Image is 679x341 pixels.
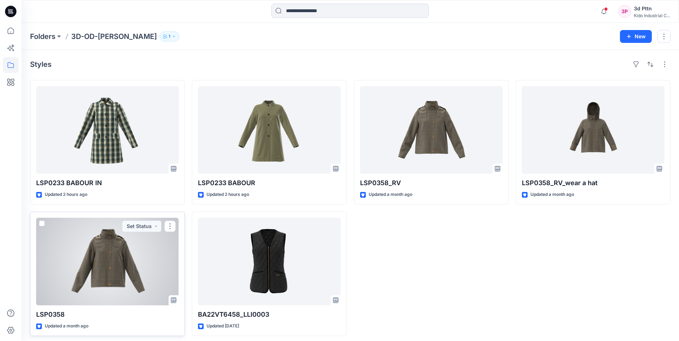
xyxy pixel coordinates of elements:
a: Folders [30,31,55,41]
p: LSP0233 BABOUR IN [36,178,179,188]
button: New [620,30,652,43]
p: LSP0358_RV [360,178,503,188]
p: 1 [169,33,170,40]
a: LSP0358_RV [360,86,503,174]
p: Updated 2 hours ago [45,191,87,198]
p: BA22VT6458_LLI0003 [198,310,340,320]
p: Updated a month ago [530,191,574,198]
div: Kido Industrial C... [634,13,670,18]
p: Updated a month ago [369,191,412,198]
p: 3D-OD-[PERSON_NAME] [71,31,157,41]
p: LSP0358_RV_wear a hat [522,178,664,188]
div: 3d Pttn [634,4,670,13]
a: LSP0233 BABOUR [198,86,340,174]
div: 3P [618,5,631,18]
p: Updated 2 hours ago [207,191,249,198]
a: LSP0358_RV_wear a hat [522,86,664,174]
p: LSP0358 [36,310,179,320]
a: BA22VT6458_LLI0003 [198,218,340,305]
a: LSP0358 [36,218,179,305]
a: LSP0233 BABOUR IN [36,86,179,174]
p: Updated [DATE] [207,322,239,330]
p: LSP0233 BABOUR [198,178,340,188]
p: Updated a month ago [45,322,88,330]
h4: Styles [30,60,52,69]
button: 1 [160,31,179,41]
